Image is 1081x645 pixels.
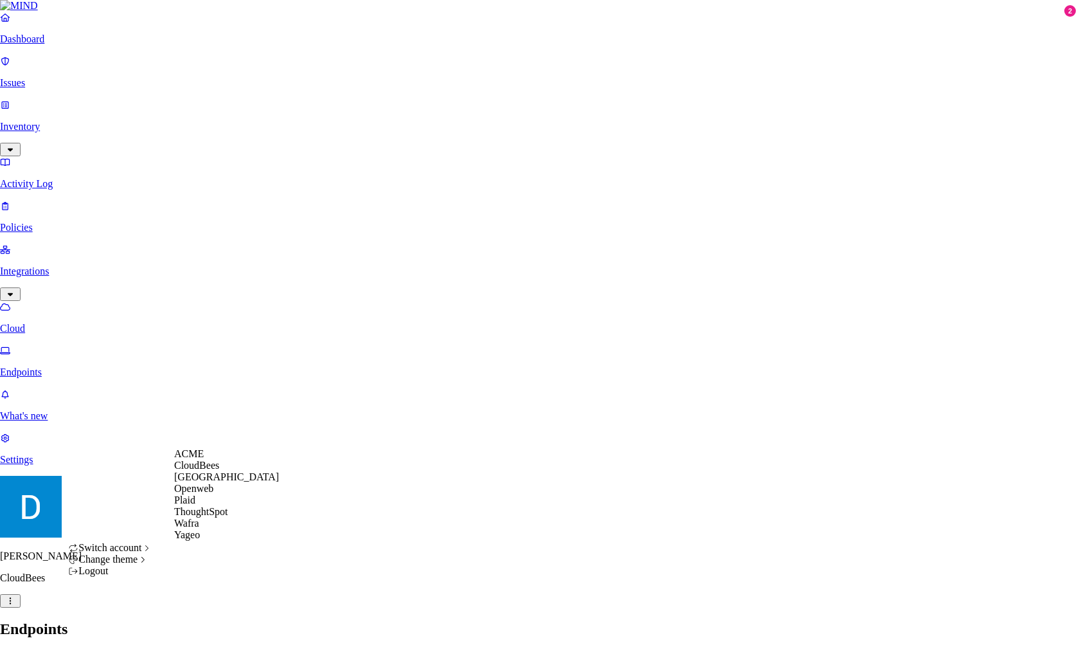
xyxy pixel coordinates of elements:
[174,483,213,494] span: Openweb
[174,448,204,459] span: ACME
[174,460,219,471] span: CloudBees
[174,506,228,517] span: ThoughtSpot
[68,565,152,577] div: Logout
[174,495,195,505] span: Plaid
[174,518,199,529] span: Wafra
[174,471,279,482] span: [GEOGRAPHIC_DATA]
[78,542,141,553] span: Switch account
[174,529,200,540] span: Yageo
[78,554,138,565] span: Change theme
